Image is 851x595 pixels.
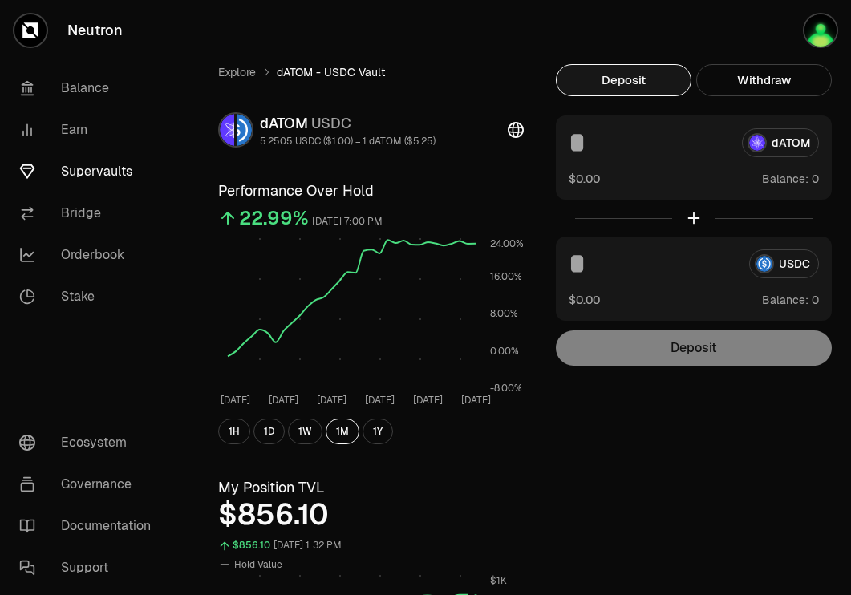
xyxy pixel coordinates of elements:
[804,14,837,47] img: Atom Staking
[239,205,309,231] div: 22.99%
[490,345,519,358] tspan: 0.00%
[413,394,443,407] tspan: [DATE]
[490,382,522,395] tspan: -8.00%
[218,64,524,80] nav: breadcrumb
[260,112,436,135] div: dATOM
[490,270,522,283] tspan: 16.00%
[569,170,600,187] button: $0.00
[696,64,832,96] button: Withdraw
[6,547,173,589] a: Support
[218,476,524,499] h3: My Position TVL
[762,292,808,308] span: Balance:
[220,114,234,146] img: dATOM Logo
[6,234,173,276] a: Orderbook
[218,64,256,80] a: Explore
[6,67,173,109] a: Balance
[233,536,270,555] div: $856.10
[237,114,252,146] img: USDC Logo
[326,419,359,444] button: 1M
[363,419,393,444] button: 1Y
[6,109,173,151] a: Earn
[317,394,346,407] tspan: [DATE]
[490,574,507,587] tspan: $1K
[569,291,600,308] button: $0.00
[234,558,282,571] span: Hold Value
[311,114,351,132] span: USDC
[274,536,342,555] div: [DATE] 1:32 PM
[260,135,436,148] div: 5.2505 USDC ($1.00) = 1 dATOM ($5.25)
[6,422,173,463] a: Ecosystem
[288,419,322,444] button: 1W
[365,394,395,407] tspan: [DATE]
[218,419,250,444] button: 1H
[6,192,173,234] a: Bridge
[218,180,524,202] h3: Performance Over Hold
[253,419,285,444] button: 1D
[218,499,524,531] div: $856.10
[312,212,383,231] div: [DATE] 7:00 PM
[269,394,298,407] tspan: [DATE]
[6,276,173,318] a: Stake
[277,64,385,80] span: dATOM - USDC Vault
[6,505,173,547] a: Documentation
[6,463,173,505] a: Governance
[490,307,518,320] tspan: 8.00%
[6,151,173,192] a: Supervaults
[461,394,491,407] tspan: [DATE]
[556,64,691,96] button: Deposit
[490,237,524,250] tspan: 24.00%
[221,394,250,407] tspan: [DATE]
[762,171,808,187] span: Balance:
